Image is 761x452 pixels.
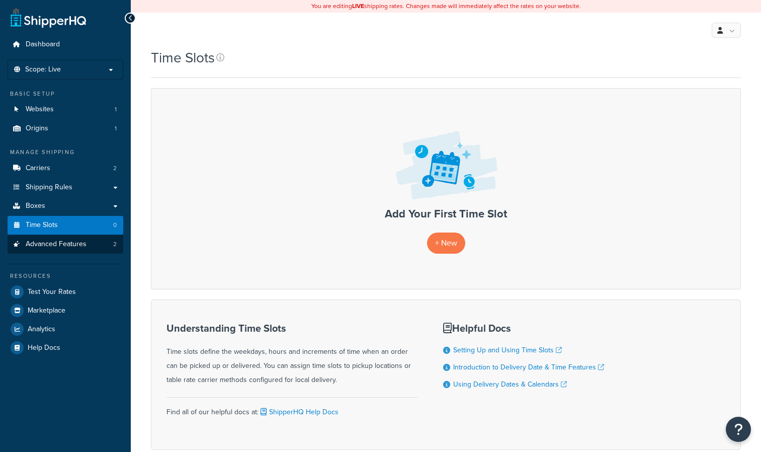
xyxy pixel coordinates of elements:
[11,8,86,28] a: ShipperHQ Home
[166,397,418,419] div: Find all of our helpful docs at:
[161,208,730,220] h3: Add Your First Time Slot
[26,240,87,249] span: Advanced Features
[26,164,50,173] span: Carriers
[8,148,123,157] div: Manage Shipping
[435,237,457,249] span: + New
[25,65,61,74] span: Scope: Live
[26,124,48,133] span: Origins
[8,100,123,119] a: Websites 1
[427,233,465,253] a: + New
[26,221,58,230] span: Time Slots
[151,48,215,67] h1: Time Slots
[8,90,123,98] div: Basic Setup
[8,119,123,138] a: Origins 1
[8,339,123,357] a: Help Docs
[115,105,117,114] span: 1
[26,40,60,49] span: Dashboard
[113,240,117,249] span: 2
[8,283,123,301] a: Test Your Rates
[8,320,123,338] a: Analytics
[8,216,123,235] a: Time Slots 0
[259,407,339,417] a: ShipperHQ Help Docs
[26,202,45,210] span: Boxes
[26,105,54,114] span: Websites
[28,325,55,334] span: Analytics
[28,344,60,352] span: Help Docs
[8,197,123,215] a: Boxes
[726,417,751,442] button: Open Resource Center
[8,35,123,54] a: Dashboard
[8,235,123,254] li: Advanced Features
[8,235,123,254] a: Advanced Features 2
[28,307,65,315] span: Marketplace
[8,272,123,280] div: Resources
[8,159,123,178] li: Carriers
[26,183,72,192] span: Shipping Rules
[453,362,604,372] a: Introduction to Delivery Date & Time Features
[8,119,123,138] li: Origins
[166,323,418,387] div: Time slots define the weekdays, hours and increments of time when an order can be picked up or de...
[8,159,123,178] a: Carriers 2
[8,178,123,197] a: Shipping Rules
[113,164,117,173] span: 2
[8,302,123,320] a: Marketplace
[352,2,364,11] b: LIVE
[453,379,567,390] a: Using Delivery Dates & Calendars
[453,345,562,355] a: Setting Up and Using Time Slots
[113,221,117,230] span: 0
[8,100,123,119] li: Websites
[28,288,76,296] span: Test Your Rates
[166,323,418,334] h3: Understanding Time Slots
[443,323,604,334] h3: Helpful Docs
[8,216,123,235] li: Time Slots
[115,124,117,133] span: 1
